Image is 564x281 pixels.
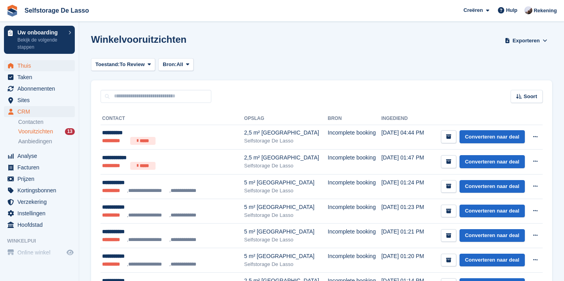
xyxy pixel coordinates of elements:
[524,93,537,101] span: Soort
[381,150,429,175] td: [DATE] 01:47 PM
[17,83,65,94] span: Abonnementen
[534,7,557,15] span: Rekening
[460,180,525,193] a: Converteren naar deal
[4,219,75,230] a: menu
[4,60,75,71] a: menu
[460,130,525,143] a: Converteren naar deal
[328,112,381,125] th: Bron
[524,6,532,14] img: Babs jansen
[4,173,75,184] a: menu
[244,137,328,145] div: Selfstorage De Lasso
[460,205,525,218] a: Converteren naar deal
[463,6,483,14] span: Creëren
[4,196,75,207] a: menu
[4,185,75,196] a: menu
[381,224,429,248] td: [DATE] 01:21 PM
[244,228,328,236] div: 5 m² [GEOGRAPHIC_DATA]
[4,208,75,219] a: menu
[7,237,79,245] span: Winkelpui
[163,61,177,68] span: Bron:
[503,34,549,47] button: Exporteren
[506,6,517,14] span: Hulp
[328,224,381,248] td: Incomplete booking
[91,34,186,45] h1: Winkelvooruitzichten
[4,95,75,106] a: menu
[18,137,75,146] a: Aanbiedingen
[4,83,75,94] a: menu
[4,26,75,54] a: Uw onboarding Bekijk de volgende stappen
[381,248,429,273] td: [DATE] 01:20 PM
[158,58,194,71] button: Bron: All
[17,162,65,173] span: Facturen
[6,5,18,17] img: stora-icon-8386f47178a22dfd0bd8f6a31ec36ba5ce8667c1dd55bd0f319d3a0aa187defe.svg
[4,106,75,117] a: menu
[18,127,75,136] a: Vooruitzichten 13
[244,162,328,170] div: Selfstorage De Lasso
[328,150,381,175] td: Incomplete booking
[4,162,75,173] a: menu
[18,138,52,145] span: Aanbiedingen
[17,185,65,196] span: Kortingsbonnen
[328,125,381,150] td: Incomplete booking
[381,174,429,199] td: [DATE] 01:24 PM
[460,254,525,267] a: Converteren naar deal
[381,199,429,223] td: [DATE] 01:23 PM
[4,247,75,258] a: menu
[244,260,328,268] div: Selfstorage De Lasso
[101,112,244,125] th: Contact
[244,211,328,219] div: Selfstorage De Lasso
[460,155,525,168] a: Converteren naar deal
[244,178,328,187] div: 5 m² [GEOGRAPHIC_DATA]
[244,236,328,244] div: Selfstorage De Lasso
[460,229,525,242] a: Converteren naar deal
[91,58,155,71] button: Toestand: To Review
[17,30,65,35] p: Uw onboarding
[17,36,65,51] p: Bekijk de volgende stappen
[18,118,75,126] a: Contacten
[17,150,65,161] span: Analyse
[120,61,144,68] span: To Review
[17,208,65,219] span: Instellingen
[17,173,65,184] span: Prijzen
[244,154,328,162] div: 2,5 m² [GEOGRAPHIC_DATA]
[17,72,65,83] span: Taken
[244,112,328,125] th: Opslag
[17,60,65,71] span: Thuis
[381,125,429,150] td: [DATE] 04:44 PM
[328,248,381,273] td: Incomplete booking
[4,150,75,161] a: menu
[17,196,65,207] span: Verzekering
[244,187,328,195] div: Selfstorage De Lasso
[381,112,429,125] th: Ingediend
[18,128,53,135] span: Vooruitzichten
[244,203,328,211] div: 5 m² [GEOGRAPHIC_DATA]
[177,61,183,68] span: All
[17,247,65,258] span: Online winkel
[244,129,328,137] div: 2,5 m² [GEOGRAPHIC_DATA]
[4,72,75,83] a: menu
[17,95,65,106] span: Sites
[95,61,120,68] span: Toestand:
[65,128,75,135] div: 13
[21,4,92,17] a: Selfstorage De Lasso
[328,174,381,199] td: Incomplete booking
[17,219,65,230] span: Hoofdstad
[328,199,381,223] td: Incomplete booking
[17,106,65,117] span: CRM
[244,252,328,260] div: 5 m² [GEOGRAPHIC_DATA]
[65,248,75,257] a: Previewwinkel
[513,37,540,45] span: Exporteren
